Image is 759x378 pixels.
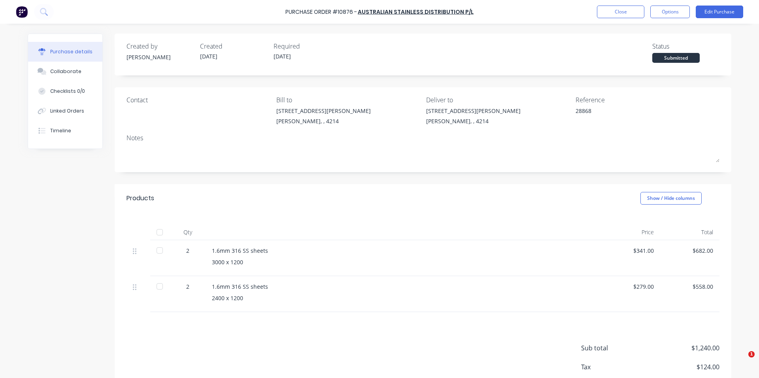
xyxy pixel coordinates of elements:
[50,127,71,134] div: Timeline
[358,8,474,16] a: Australian Stainless Distribution P/L
[200,41,267,51] div: Created
[212,282,595,291] div: 1.6mm 316 SS sheets
[126,95,270,105] div: Contact
[212,258,595,266] div: 3000 x 1200
[426,107,521,115] div: [STREET_ADDRESS][PERSON_NAME]
[50,68,81,75] div: Collaborate
[640,192,702,205] button: Show / Hide columns
[285,8,357,16] div: Purchase Order #10876 -
[28,42,102,62] button: Purchase details
[50,48,93,55] div: Purchase details
[276,107,371,115] div: [STREET_ADDRESS][PERSON_NAME]
[126,133,719,143] div: Notes
[176,282,199,291] div: 2
[426,117,521,125] div: [PERSON_NAME], , 4214
[170,224,206,240] div: Qty
[28,62,102,81] button: Collaborate
[28,121,102,141] button: Timeline
[576,95,719,105] div: Reference
[601,224,660,240] div: Price
[660,224,719,240] div: Total
[640,343,719,353] span: $1,240.00
[50,88,85,95] div: Checklists 0/0
[426,95,570,105] div: Deliver to
[212,246,595,255] div: 1.6mm 316 SS sheets
[28,101,102,121] button: Linked Orders
[607,282,654,291] div: $279.00
[666,246,713,255] div: $682.00
[748,351,755,357] span: 1
[28,81,102,101] button: Checklists 0/0
[666,282,713,291] div: $558.00
[597,6,644,18] button: Close
[126,194,154,203] div: Products
[276,95,420,105] div: Bill to
[576,107,674,124] textarea: 28868
[126,41,194,51] div: Created by
[581,343,640,353] span: Sub total
[126,53,194,61] div: [PERSON_NAME]
[652,53,700,63] div: Submitted
[732,351,751,370] iframe: Intercom live chat
[640,362,719,372] span: $124.00
[607,246,654,255] div: $341.00
[212,294,595,302] div: 2400 x 1200
[274,41,341,51] div: Required
[696,6,743,18] button: Edit Purchase
[276,117,371,125] div: [PERSON_NAME], , 4214
[16,6,28,18] img: Factory
[581,362,640,372] span: Tax
[176,246,199,255] div: 2
[650,6,690,18] button: Options
[652,41,719,51] div: Status
[50,107,84,115] div: Linked Orders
